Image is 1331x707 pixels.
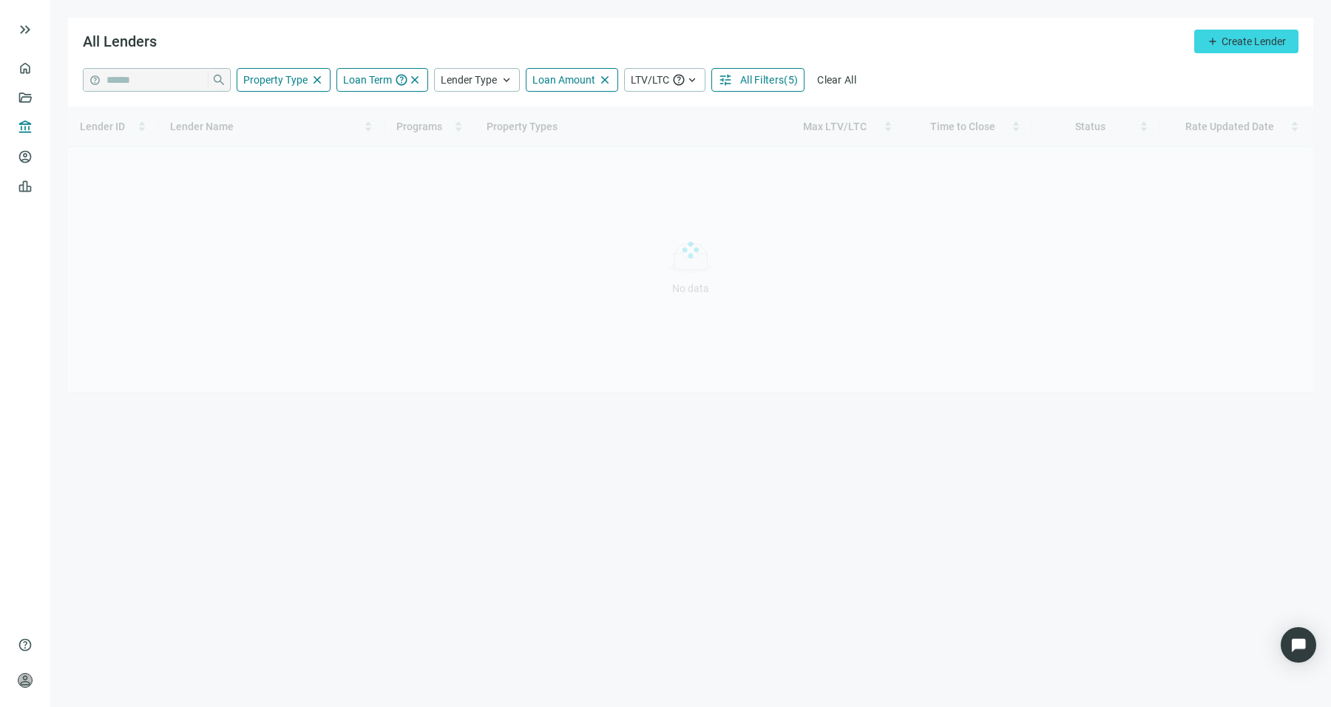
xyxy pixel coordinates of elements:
div: Open Intercom Messenger [1281,627,1316,663]
span: Loan Term [343,74,392,86]
span: ( 5 ) [784,74,798,86]
span: LTV/LTC [631,74,669,86]
span: close [598,73,612,87]
span: All Lenders [83,33,157,50]
span: Property Type [243,74,308,86]
span: Create Lender [1222,35,1286,47]
button: keyboard_double_arrow_right [16,21,34,38]
span: help [672,73,685,87]
button: tuneAll Filters(5) [711,68,805,92]
button: addCreate Lender [1194,30,1298,53]
span: Loan Amount [532,74,595,86]
span: help [89,75,101,86]
span: close [311,73,324,87]
span: add [1207,35,1219,47]
span: Clear All [817,74,856,86]
button: Clear All [810,68,863,92]
span: All Filters [740,74,784,86]
span: help [18,637,33,652]
span: keyboard_arrow_up [500,73,513,87]
span: Lender Type [441,74,497,86]
span: tune [718,72,733,87]
span: person [18,673,33,688]
span: close [408,73,421,87]
span: account_balance [18,120,28,135]
span: help [395,73,408,87]
span: keyboard_arrow_up [685,73,699,87]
